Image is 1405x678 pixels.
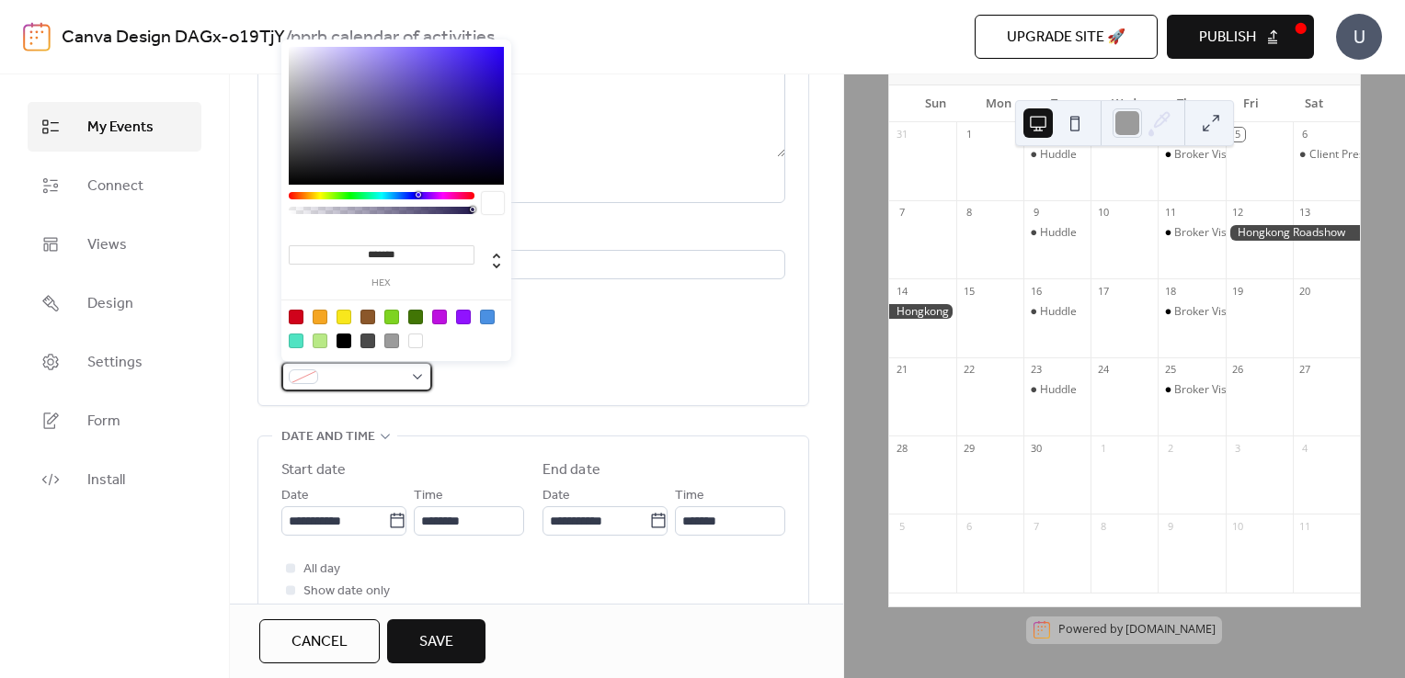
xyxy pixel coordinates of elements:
[1231,206,1245,220] div: 12
[87,352,143,374] span: Settings
[895,128,908,141] div: 31
[303,559,340,581] span: All day
[281,459,346,481] div: Start date
[303,581,390,603] span: Show date only
[1096,363,1110,377] div: 24
[1040,147,1077,163] div: Huddle
[23,22,51,51] img: logo
[1158,147,1225,163] div: Broker Visit
[313,333,327,348] div: #B8E986
[962,206,976,220] div: 8
[1298,441,1312,455] div: 4
[895,519,908,533] div: 5
[1298,128,1312,141] div: 6
[291,20,495,55] b: pprb calendar of activities
[543,485,570,507] span: Date
[408,333,423,348] div: #FFFFFF
[1029,284,1043,298] div: 16
[1231,519,1245,533] div: 10
[281,225,782,247] div: Location
[259,619,380,663] button: Cancel
[1096,206,1110,220] div: 10
[408,310,423,324] div: #417505
[87,411,120,433] span: Form
[1023,147,1091,163] div: Huddle
[1163,284,1177,298] div: 18
[432,310,447,324] div: #BD10E0
[1174,225,1233,241] div: Broker Visit
[337,310,351,324] div: #F8E71C
[1219,85,1283,122] div: Fri
[303,603,383,625] span: Hide end time
[1231,128,1245,141] div: 5
[384,333,399,348] div: #9B9B9B
[28,337,201,387] a: Settings
[87,117,154,139] span: My Events
[1040,225,1077,241] div: Huddle
[962,363,976,377] div: 22
[1029,206,1043,220] div: 9
[1040,304,1077,320] div: Huddle
[543,459,600,481] div: End date
[975,15,1158,59] button: Upgrade site 🚀
[1163,441,1177,455] div: 2
[313,310,327,324] div: #F5A623
[1029,363,1043,377] div: 23
[1174,147,1233,163] div: Broker Visit
[1030,85,1093,122] div: Tue
[1298,206,1312,220] div: 13
[387,619,485,663] button: Save
[1167,15,1314,59] button: Publish
[1158,225,1225,241] div: Broker Visit
[360,310,375,324] div: #8B572A
[1096,284,1110,298] div: 17
[1174,304,1233,320] div: Broker Visit
[962,284,976,298] div: 15
[895,441,908,455] div: 28
[1040,382,1077,398] div: Huddle
[1298,284,1312,298] div: 20
[1029,441,1043,455] div: 30
[291,631,348,653] span: Cancel
[1174,382,1233,398] div: Broker Visit
[28,396,201,446] a: Form
[1282,85,1345,122] div: Sat
[1336,14,1382,60] div: U
[1058,622,1216,638] div: Powered by
[360,333,375,348] div: #4A4A4A
[1298,363,1312,377] div: 27
[1125,622,1216,638] a: [DOMAIN_NAME]
[895,206,908,220] div: 7
[1231,363,1245,377] div: 26
[28,102,201,152] a: My Events
[1023,225,1091,241] div: Huddle
[337,333,351,348] div: #000000
[289,333,303,348] div: #50E3C2
[289,310,303,324] div: #D0021B
[1096,519,1110,533] div: 8
[28,220,201,269] a: Views
[1163,519,1177,533] div: 9
[895,284,908,298] div: 14
[1029,519,1043,533] div: 7
[1096,441,1110,455] div: 1
[414,485,443,507] span: Time
[1023,304,1091,320] div: Huddle
[384,310,399,324] div: #7ED321
[456,310,471,324] div: #9013FE
[62,20,285,55] a: Canva Design DAGx-o19TjY
[87,293,133,315] span: Design
[1158,304,1225,320] div: Broker Visit
[480,310,495,324] div: #4A90E2
[281,426,375,448] span: Date and time
[1007,27,1125,49] span: Upgrade site 🚀
[1156,85,1219,122] div: Thu
[87,234,127,256] span: Views
[281,485,309,507] span: Date
[289,278,474,288] label: hex
[962,441,976,455] div: 29
[889,304,956,320] div: Hongkong Roadshow
[1163,363,1177,377] div: 25
[1199,27,1256,49] span: Publish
